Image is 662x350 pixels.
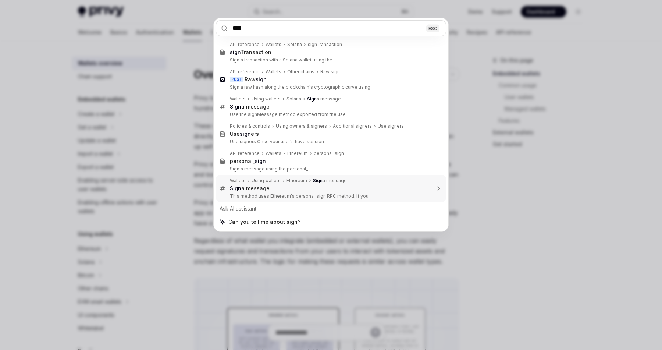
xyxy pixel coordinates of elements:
[313,178,347,184] div: a message
[230,69,260,75] div: API reference
[308,42,342,47] div: signTransaction
[230,158,266,165] div: personal_
[230,103,270,110] div: a message
[320,69,340,75] div: Raw sign
[314,151,344,156] div: personal_sign
[230,112,431,117] p: Use the signMessage method exported from the use
[287,151,308,156] div: Ethereum
[228,218,300,226] span: Can you tell me about sign?
[230,103,241,110] b: Sign
[256,76,267,82] b: sign
[230,57,431,63] p: Sign a transaction with a Solana wallet using the
[230,77,243,82] div: POST
[216,202,446,215] div: Ask AI assistant
[245,76,267,83] div: Raw
[276,123,327,129] div: Using owners & signers
[230,96,246,102] div: Wallets
[252,96,281,102] div: Using wallets
[230,185,270,192] div: a message
[230,84,431,90] p: Sign a raw hash along the blockchain's cryptographic curve using
[230,166,431,172] p: Sign a message using the personal_
[240,131,251,137] b: sign
[255,158,266,164] b: sign
[287,42,302,47] div: Solana
[230,185,241,191] b: Sign
[378,123,404,129] div: Use signers
[313,178,323,183] b: Sign
[230,49,271,56] div: Transaction
[230,123,270,129] div: Policies & controls
[230,139,431,145] p: Use signers Once your user's have session
[307,96,317,102] b: Sign
[426,24,439,32] div: ESC
[286,178,307,184] div: Ethereum
[333,123,372,129] div: Additional signers
[230,42,260,47] div: API reference
[307,96,341,102] div: a message
[230,193,431,199] p: This method uses Ethereum's personal_sign RPC method. If you
[287,69,314,75] div: Other chains
[252,178,281,184] div: Using wallets
[286,96,301,102] div: Solana
[266,151,281,156] div: Wallets
[230,131,259,137] div: Use ers
[230,151,260,156] div: API reference
[230,49,241,55] b: sign
[230,178,246,184] div: Wallets
[266,42,281,47] div: Wallets
[266,69,281,75] div: Wallets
